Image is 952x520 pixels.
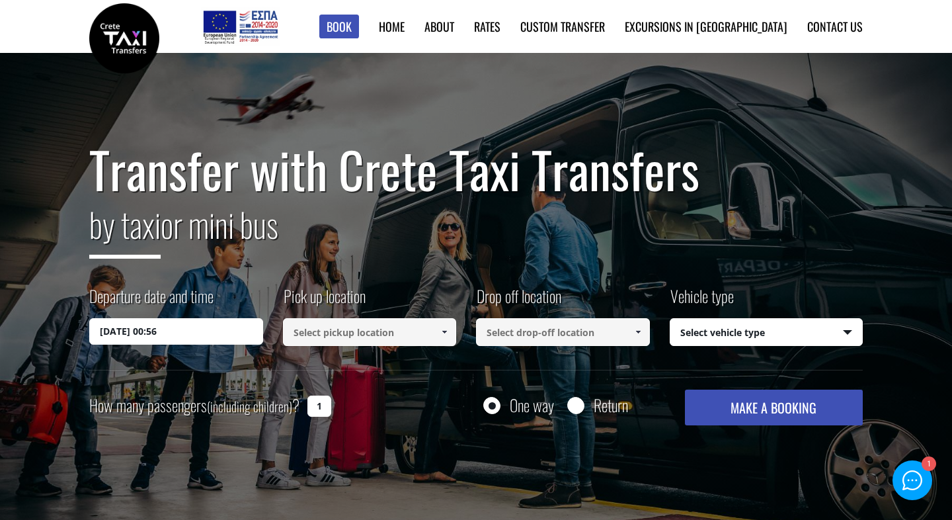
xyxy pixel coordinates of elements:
[379,18,405,35] a: Home
[89,30,159,44] a: Crete Taxi Transfers | Safe Taxi Transfer Services from to Heraklion Airport, Chania Airport, Ret...
[627,318,649,346] a: Show All Items
[89,199,161,259] span: by taxi
[520,18,605,35] a: Custom Transfer
[594,397,628,413] label: Return
[424,18,454,35] a: About
[807,18,863,35] a: Contact us
[89,197,863,269] h2: or mini bus
[670,284,734,318] label: Vehicle type
[922,457,935,471] div: 1
[685,390,863,425] button: MAKE A BOOKING
[434,318,456,346] a: Show All Items
[625,18,787,35] a: Excursions in [GEOGRAPHIC_DATA]
[283,318,457,346] input: Select pickup location
[89,142,863,197] h1: Transfer with Crete Taxi Transfers
[670,319,863,347] span: Select vehicle type
[207,396,292,416] small: (including children)
[476,284,561,318] label: Drop off location
[510,397,554,413] label: One way
[89,3,159,73] img: Crete Taxi Transfers | Safe Taxi Transfer Services from to Heraklion Airport, Chania Airport, Ret...
[283,284,366,318] label: Pick up location
[201,7,280,46] img: e-bannersEUERDF180X90.jpg
[89,390,299,422] label: How many passengers ?
[474,18,500,35] a: Rates
[319,15,359,39] a: Book
[89,284,214,318] label: Departure date and time
[476,318,650,346] input: Select drop-off location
